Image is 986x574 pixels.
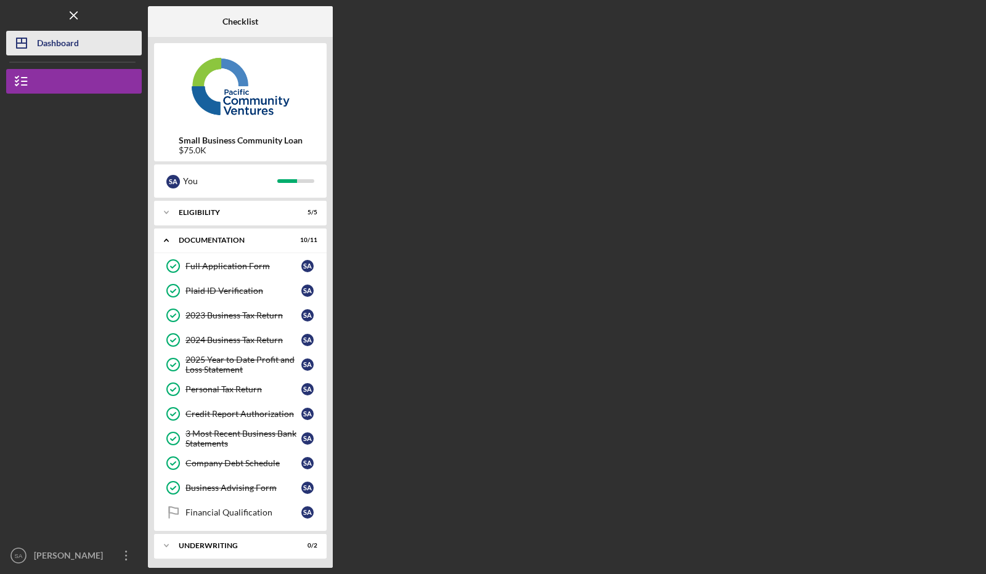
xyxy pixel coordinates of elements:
[37,31,79,59] div: Dashboard
[301,383,314,395] div: S A
[301,432,314,445] div: S A
[160,402,320,426] a: Credit Report AuthorizationSA
[179,145,303,155] div: $75.0K
[185,409,301,419] div: Credit Report Authorization
[185,458,301,468] div: Company Debt Schedule
[185,261,301,271] div: Full Application Form
[160,475,320,500] a: Business Advising FormSA
[160,254,320,278] a: Full Application FormSA
[160,451,320,475] a: Company Debt ScheduleSA
[160,377,320,402] a: Personal Tax ReturnSA
[185,429,301,448] div: 3 Most Recent Business Bank Statements
[295,209,317,216] div: 5 / 5
[301,334,314,346] div: S A
[160,278,320,303] a: Plaid ID VerificationSA
[160,500,320,525] a: Financial QualificationSA
[185,335,301,345] div: 2024 Business Tax Return
[179,209,287,216] div: Eligibility
[6,31,142,55] button: Dashboard
[222,17,258,26] b: Checklist
[301,260,314,272] div: S A
[185,310,301,320] div: 2023 Business Tax Return
[160,303,320,328] a: 2023 Business Tax ReturnSA
[154,49,327,123] img: Product logo
[179,236,287,244] div: Documentation
[185,286,301,296] div: Plaid ID Verification
[295,542,317,549] div: 0 / 2
[295,236,317,244] div: 10 / 11
[15,552,23,559] text: SA
[185,483,301,493] div: Business Advising Form
[183,171,277,192] div: You
[160,328,320,352] a: 2024 Business Tax ReturnSA
[301,408,314,420] div: S A
[301,358,314,371] div: S A
[166,175,180,188] div: S A
[185,384,301,394] div: Personal Tax Return
[160,352,320,377] a: 2025 Year to Date Profit and Loss StatementSA
[179,542,287,549] div: Underwriting
[301,482,314,494] div: S A
[6,543,142,568] button: SA[PERSON_NAME]
[301,285,314,297] div: S A
[185,355,301,374] div: 2025 Year to Date Profit and Loss Statement
[31,543,111,571] div: [PERSON_NAME]
[301,457,314,469] div: S A
[301,309,314,321] div: S A
[185,507,301,517] div: Financial Qualification
[301,506,314,519] div: S A
[160,426,320,451] a: 3 Most Recent Business Bank StatementsSA
[179,135,303,145] b: Small Business Community Loan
